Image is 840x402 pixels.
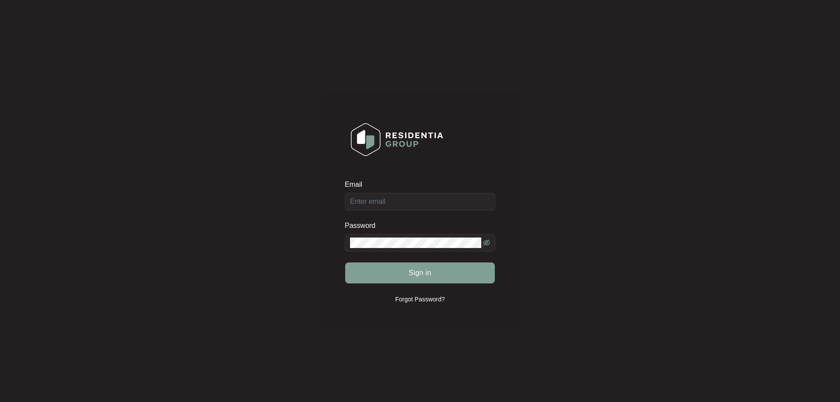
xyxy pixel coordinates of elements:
[345,262,495,283] button: Sign in
[395,295,445,304] p: Forgot Password?
[409,268,431,278] span: Sign in
[345,117,449,162] img: Login Logo
[350,238,481,248] input: Password
[345,180,368,189] label: Email
[345,221,382,230] label: Password
[345,193,495,210] input: Email
[483,239,490,246] span: eye-invisible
